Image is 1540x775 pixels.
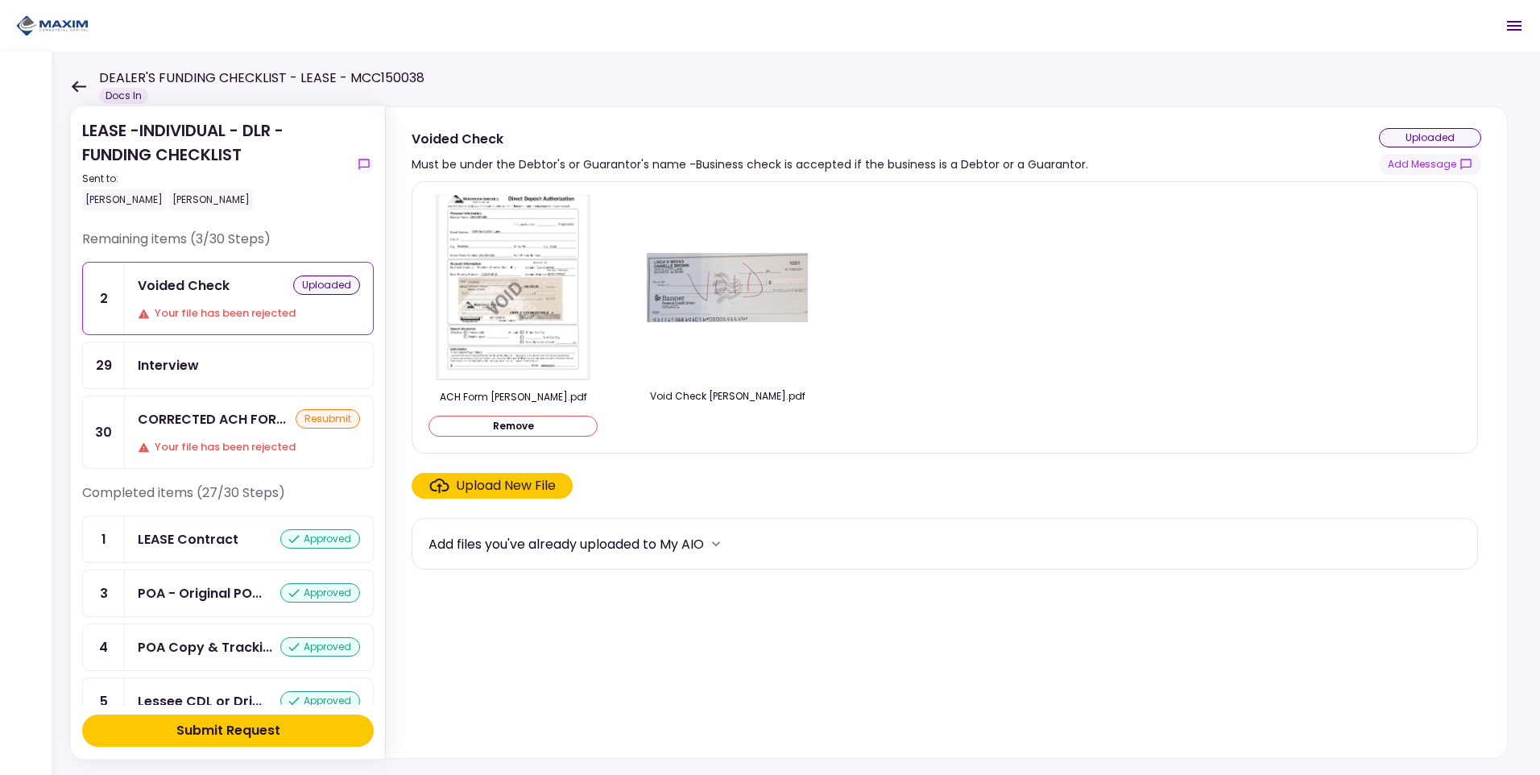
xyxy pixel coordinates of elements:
div: LEASE Contract [138,529,238,549]
button: Submit Request [82,715,374,747]
div: approved [280,529,360,549]
div: [PERSON_NAME] [82,189,166,210]
div: Remaining items (3/30 Steps) [82,230,374,262]
div: resubmit [296,409,360,429]
div: Lessee CDL or Driver License [138,691,262,711]
div: Add files you've already uploaded to My AIO [428,534,704,554]
span: Click here to upload the required document [412,473,573,499]
button: more [704,532,728,556]
div: CORRECTED ACH FORM - via DocuSign [138,409,286,429]
div: Interview [138,355,199,375]
div: Must be under the Debtor's or Guarantor's name -Business check is accepted if the business is a D... [412,155,1088,174]
div: ACH Form Linda Meeks.pdf [428,390,598,404]
div: Voided Check [412,129,1088,149]
a: 29Interview [82,342,374,389]
div: 4 [83,624,125,670]
div: approved [280,583,360,603]
div: Completed items (27/30 Steps) [82,483,374,516]
a: 5Lessee CDL or Driver Licenseapproved [82,678,374,725]
div: 29 [83,342,125,388]
div: uploaded [293,276,360,295]
div: 1 [83,516,125,562]
div: [PERSON_NAME] [169,189,253,210]
button: show-messages [1379,154,1481,175]
div: LEASE -INDIVIDUAL - DLR - FUNDING CHECKLIST [82,118,348,210]
a: 4POA Copy & Tracking Receiptapproved [82,624,374,671]
div: 3 [83,570,125,616]
h1: DEALER'S FUNDING CHECKLIST - LEASE - MCC150038 [99,68,424,88]
a: 30CORRECTED ACH FORM - via DocuSignresubmitYour file has been rejected [82,396,374,469]
div: Sent to: [82,172,348,186]
button: Remove [428,416,598,437]
div: Your file has been rejected [138,439,360,455]
div: POA - Original POA (not CA or GA) [138,583,262,603]
div: Upload New File [456,476,556,495]
div: Your file has been rejected [138,305,360,321]
div: Voided Check [138,276,230,296]
div: approved [280,691,360,711]
div: Voided CheckMust be under the Debtor's or Guarantor's name -Business check is accepted if the bus... [385,106,1508,759]
button: Open menu [1495,6,1534,45]
div: 30 [83,396,125,468]
a: 3POA - Original POA (not CA or GA)approved [82,570,374,617]
div: 2 [83,263,125,334]
div: Void Check Linda R Meeks.pdf [643,389,812,404]
div: Submit Request [176,721,280,740]
div: Docs In [99,88,148,104]
div: approved [280,637,360,657]
a: 1LEASE Contractapproved [82,516,374,563]
a: 2Voided CheckuploadedYour file has been rejected [82,262,374,335]
div: POA Copy & Tracking Receipt [138,637,272,657]
div: 5 [83,678,125,724]
div: uploaded [1379,128,1481,147]
img: Partner icon [16,14,89,38]
button: show-messages [354,155,374,174]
